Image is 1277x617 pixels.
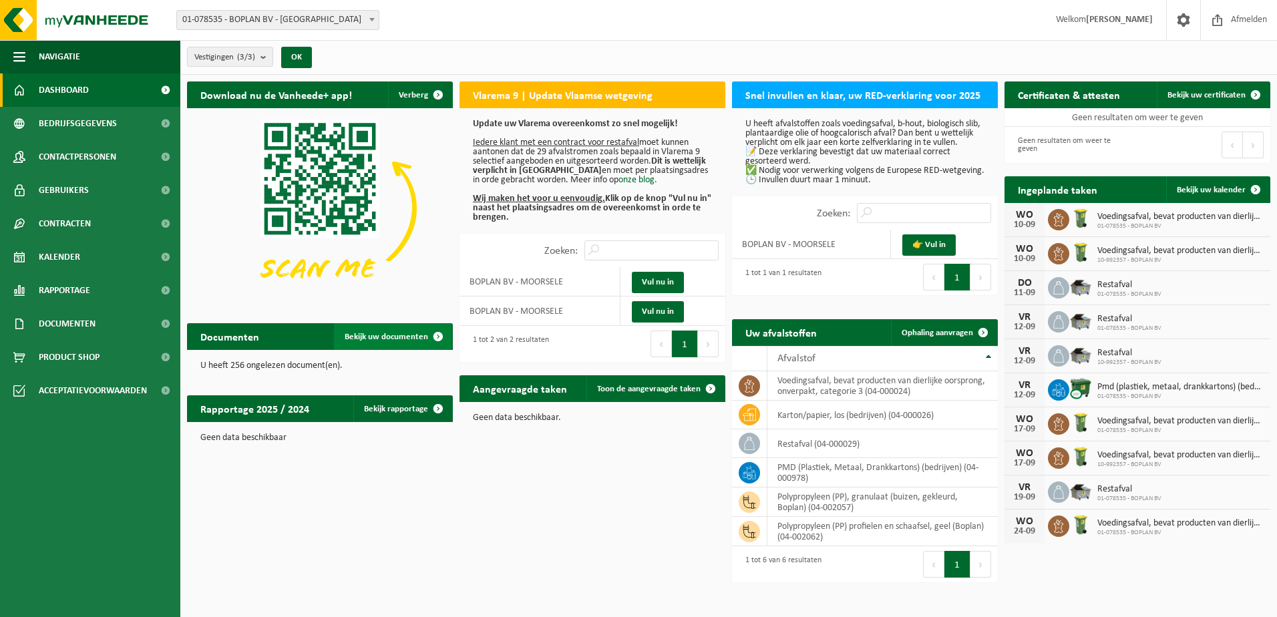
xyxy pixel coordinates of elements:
[39,107,117,140] span: Bedrijfsgegevens
[732,81,994,108] h2: Snel invullen en klaar, uw RED-verklaring voor 2025
[1222,132,1243,158] button: Previous
[1011,516,1038,527] div: WO
[817,208,850,219] label: Zoeken:
[1011,244,1038,254] div: WO
[1097,518,1264,529] span: Voedingsafval, bevat producten van dierlijke oorsprong, onverpakt, categorie 3
[1097,325,1161,333] span: 01-078535 - BOPLAN BV
[1011,254,1038,264] div: 10-09
[767,458,998,487] td: PMD (Plastiek, Metaal, Drankkartons) (bedrijven) (04-000978)
[353,395,451,422] a: Bekijk rapportage
[767,401,998,429] td: karton/papier, los (bedrijven) (04-000026)
[473,138,639,148] u: Iedere klant met een contract voor restafval
[187,81,365,108] h2: Download nu de Vanheede+ app!
[944,551,970,578] button: 1
[1069,343,1092,366] img: WB-5000-GAL-GY-01
[200,361,439,371] p: U heeft 256 ongelezen document(en).
[1097,393,1264,401] span: 01-078535 - BOPLAN BV
[1005,176,1111,202] h2: Ingeplande taken
[767,487,998,517] td: polypropyleen (PP), granulaat (buizen, gekleurd, Boplan) (04-002057)
[473,413,712,423] p: Geen data beschikbaar.
[1097,450,1264,461] span: Voedingsafval, bevat producten van dierlijke oorsprong, onverpakt, categorie 3
[1005,81,1133,108] h2: Certificaten & attesten
[39,274,90,307] span: Rapportage
[1097,416,1264,427] span: Voedingsafval, bevat producten van dierlijke oorsprong, onverpakt, categorie 3
[460,267,620,296] td: BOPLAN BV - MOORSELE
[1011,391,1038,400] div: 12-09
[1097,484,1161,495] span: Restafval
[39,40,80,73] span: Navigatie
[1086,15,1153,25] strong: [PERSON_NAME]
[1097,212,1264,222] span: Voedingsafval, bevat producten van dierlijke oorsprong, onverpakt, categorie 3
[194,47,255,67] span: Vestigingen
[473,120,712,222] p: moet kunnen aantonen dat de 29 afvalstromen zoals bepaald in Vlarema 9 selectief aangeboden en ui...
[745,120,984,185] p: U heeft afvalstoffen zoals voedingsafval, b-hout, biologisch slib, plantaardige olie of hoogcalor...
[473,194,605,204] u: Wij maken het voor u eenvoudig.
[1243,132,1264,158] button: Next
[1011,459,1038,468] div: 17-09
[1097,280,1161,290] span: Restafval
[187,47,273,67] button: Vestigingen(3/3)
[1011,130,1131,160] div: Geen resultaten om weer te geven
[388,81,451,108] button: Verberg
[1011,278,1038,288] div: DO
[39,341,100,374] span: Product Shop
[739,550,822,579] div: 1 tot 6 van 6 resultaten
[672,331,698,357] button: 1
[1069,479,1092,502] img: WB-5000-GAL-GY-01
[632,301,684,323] a: Vul nu in
[777,353,815,364] span: Afvalstof
[767,371,998,401] td: voedingsafval, bevat producten van dierlijke oorsprong, onverpakt, categorie 3 (04-000024)
[39,73,89,107] span: Dashboard
[473,156,706,176] b: Dit is wettelijk verplicht in [GEOGRAPHIC_DATA]
[399,91,428,99] span: Verberg
[1011,323,1038,332] div: 12-09
[1011,448,1038,459] div: WO
[334,323,451,350] a: Bekijk uw documenten
[1166,176,1269,203] a: Bekijk uw kalender
[1069,275,1092,298] img: WB-5000-GAL-GY-01
[1157,81,1269,108] a: Bekijk uw certificaten
[237,53,255,61] count: (3/3)
[1011,357,1038,366] div: 12-09
[1097,495,1161,503] span: 01-078535 - BOPLAN BV
[1069,309,1092,332] img: WB-5000-GAL-GY-01
[466,329,549,359] div: 1 tot 2 van 2 resultaten
[1011,482,1038,493] div: VR
[1011,414,1038,425] div: WO
[544,246,578,256] label: Zoeken:
[187,323,272,349] h2: Documenten
[1097,256,1264,264] span: 10-992357 - BOPLAN BV
[1011,220,1038,230] div: 10-09
[460,81,666,108] h2: Vlarema 9 | Update Vlaamse wetgeving
[1069,241,1092,264] img: WB-0140-HPE-GN-50
[39,240,80,274] span: Kalender
[1069,445,1092,468] img: WB-0140-HPE-GN-50
[597,385,701,393] span: Toon de aangevraagde taken
[1167,91,1246,99] span: Bekijk uw certificaten
[1097,246,1264,256] span: Voedingsafval, bevat producten van dierlijke oorsprong, onverpakt, categorie 3
[923,551,944,578] button: Previous
[1097,529,1264,537] span: 01-078535 - BOPLAN BV
[200,433,439,443] p: Geen data beschikbaar
[1011,346,1038,357] div: VR
[281,47,312,68] button: OK
[902,234,956,256] a: 👉 Vul in
[460,296,620,326] td: BOPLAN BV - MOORSELE
[732,230,891,259] td: BOPLAN BV - MOORSELE
[1011,493,1038,502] div: 19-09
[39,140,116,174] span: Contactpersonen
[1097,348,1161,359] span: Restafval
[39,307,96,341] span: Documenten
[1069,411,1092,434] img: WB-0140-HPE-GN-50
[1005,108,1270,127] td: Geen resultaten om weer te geven
[39,174,89,207] span: Gebruikers
[1097,290,1161,298] span: 01-078535 - BOPLAN BV
[187,108,453,308] img: Download de VHEPlus App
[39,374,147,407] span: Acceptatievoorwaarden
[1097,427,1264,435] span: 01-078535 - BOPLAN BV
[586,375,724,402] a: Toon de aangevraagde taken
[1011,380,1038,391] div: VR
[739,262,822,292] div: 1 tot 1 van 1 resultaten
[177,11,379,29] span: 01-078535 - BOPLAN BV - MOORSELE
[1011,210,1038,220] div: WO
